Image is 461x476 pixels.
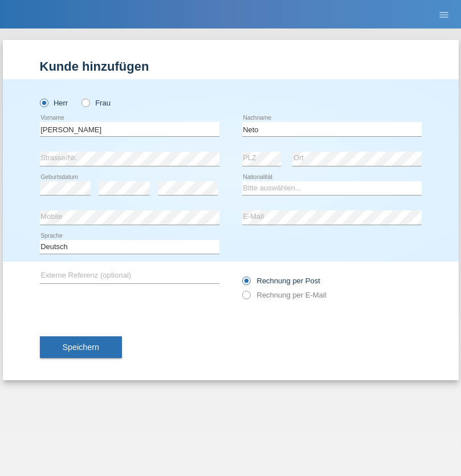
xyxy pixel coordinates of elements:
[40,99,68,107] label: Herr
[242,291,250,305] input: Rechnung per E-Mail
[63,343,99,352] span: Speichern
[242,276,250,291] input: Rechnung per Post
[40,59,422,74] h1: Kunde hinzufügen
[242,291,327,299] label: Rechnung per E-Mail
[81,99,89,106] input: Frau
[438,9,450,21] i: menu
[40,99,47,106] input: Herr
[81,99,111,107] label: Frau
[433,11,455,18] a: menu
[40,336,122,358] button: Speichern
[242,276,320,285] label: Rechnung per Post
